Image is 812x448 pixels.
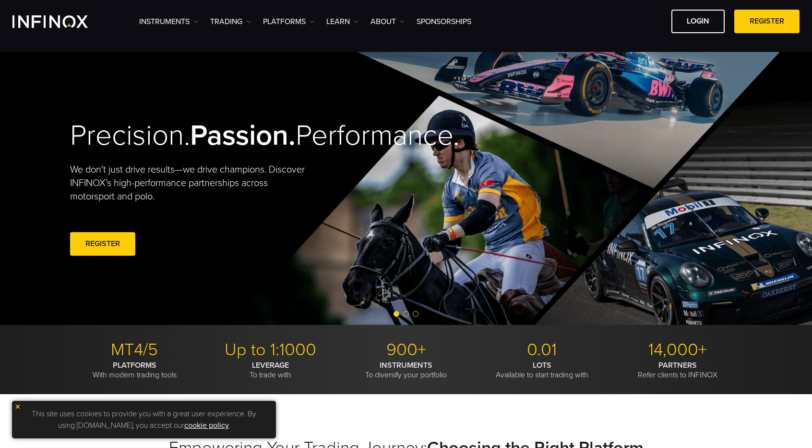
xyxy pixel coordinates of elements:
p: Available to start trading with [478,361,606,380]
a: REGISTER [70,232,135,256]
strong: Passion. [190,118,296,153]
p: Refer clients to INFINOX [613,361,742,380]
p: 0.01 [478,339,606,361]
p: To trade with [206,361,334,380]
span: Go to slide 1 [394,311,399,317]
img: yellow close icon [14,403,21,410]
a: INFINOX Logo [12,15,110,28]
strong: PLATFORMS [113,361,156,370]
p: To diversify your portfolio [342,361,470,380]
p: 900+ [342,339,470,361]
a: LOGIN [671,10,725,33]
strong: INSTRUMENTS [380,361,432,370]
strong: LEVERAGE [252,361,289,370]
a: Instruments [139,16,198,27]
a: Learn [326,16,358,27]
p: We don't just drive results—we drive champions. Discover INFINOX’s high-performance partnerships ... [70,163,312,203]
p: 14,000+ [613,339,742,361]
a: SPONSORSHIPS [417,16,471,27]
span: Go to slide 2 [403,311,409,317]
p: Up to 1:1000 [206,339,334,361]
p: With modern trading tools [70,361,199,380]
a: ABOUT [370,16,405,27]
a: cookie policy [184,421,229,430]
p: MT4/5 [70,339,199,361]
strong: LOTS [533,361,551,370]
p: This site uses cookies to provide you with a great user experience. By using [DOMAIN_NAME], you a... [17,406,271,434]
h2: Precision. Performance. [70,118,372,153]
a: TRADING [210,16,251,27]
a: REGISTER [734,10,800,33]
strong: PARTNERS [658,361,697,370]
a: PLATFORMS [263,16,314,27]
span: Go to slide 3 [413,311,418,317]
